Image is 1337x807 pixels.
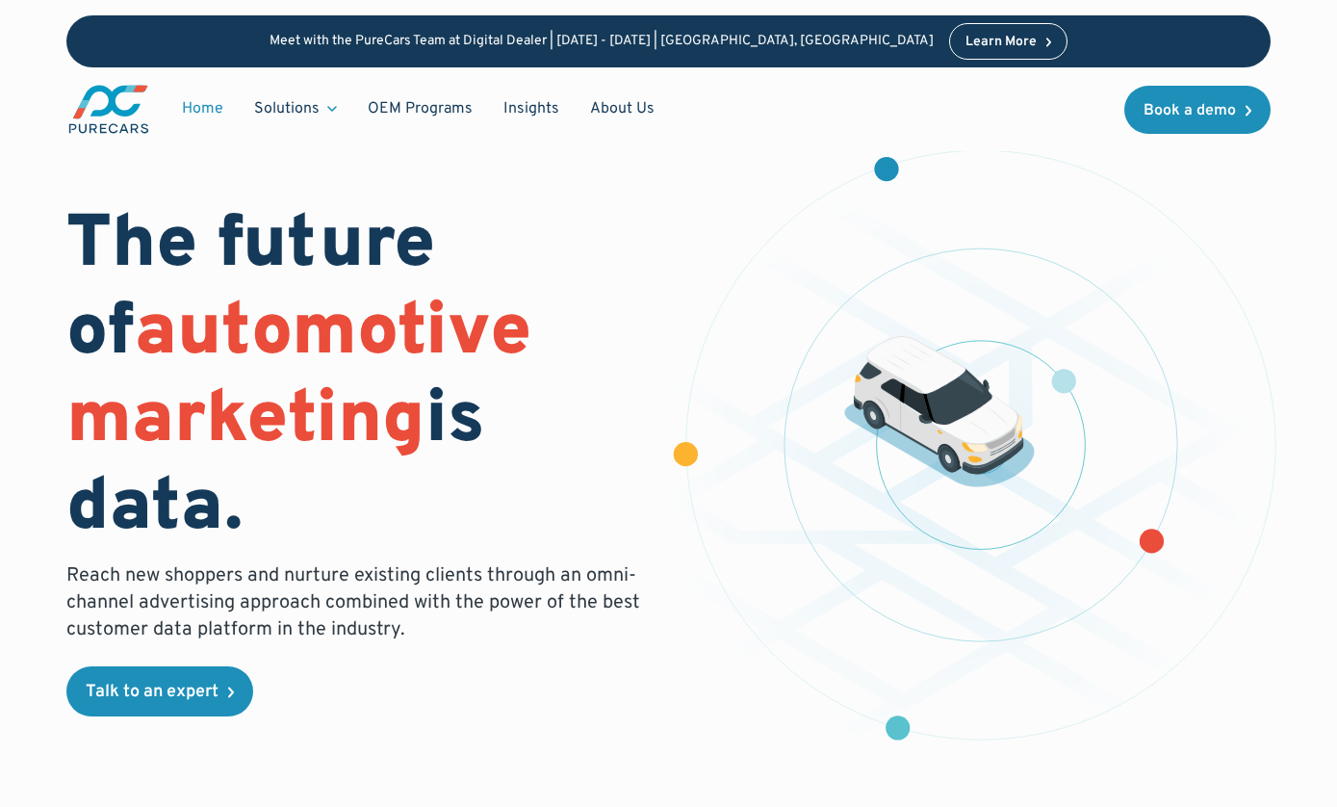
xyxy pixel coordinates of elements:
a: Book a demo [1124,86,1271,134]
div: Talk to an expert [86,684,219,701]
a: Insights [488,91,575,127]
a: main [66,83,151,136]
img: illustration of a vehicle [844,336,1035,487]
div: Learn More [965,36,1037,49]
span: automotive marketing [66,288,531,468]
h1: The future of is data. [66,203,645,555]
a: Home [167,91,239,127]
p: Meet with the PureCars Team at Digital Dealer | [DATE] - [DATE] | [GEOGRAPHIC_DATA], [GEOGRAPHIC_... [270,34,934,50]
p: Reach new shoppers and nurture existing clients through an omni-channel advertising approach comb... [66,562,645,643]
a: OEM Programs [352,91,488,127]
a: Talk to an expert [66,666,253,716]
a: About Us [575,91,670,127]
div: Book a demo [1144,103,1236,118]
div: Solutions [254,98,320,119]
img: purecars logo [66,83,151,136]
div: Solutions [239,91,352,127]
a: Learn More [949,23,1068,60]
